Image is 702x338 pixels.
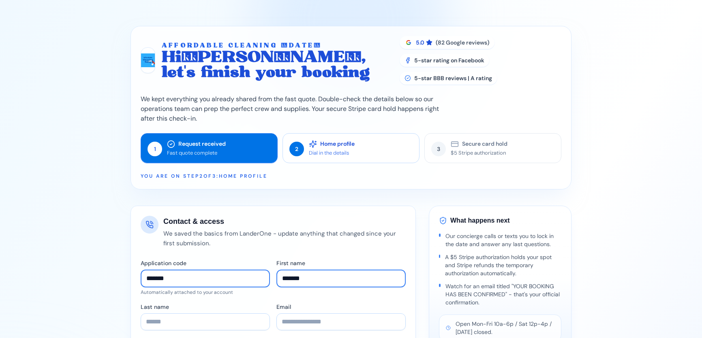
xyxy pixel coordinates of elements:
[289,142,304,156] div: 2
[167,150,226,156] p: Fast quote complete
[162,50,390,79] h1: Hi [PERSON_NAME] , let s finish your booking
[141,259,186,267] label: Application code
[400,54,489,67] div: 5-star rating on Facebook
[462,140,507,148] p: Secure card hold
[163,229,406,249] p: We saved the basics from LanderOne - update anything that changed since your first submission.
[439,216,561,225] h3: What happens next
[276,259,305,267] label: First name
[184,62,186,82] span: '
[162,42,390,50] p: Affordable Cleaning [DATE]
[431,142,446,156] div: 3
[451,150,507,156] p: $5 Stripe authorization
[439,253,561,277] li: A $5 Stripe authorization holds your spot and Stripe refunds the temporary authorization automati...
[141,303,169,310] label: Last name
[309,150,355,156] p: Dial in the details
[439,282,561,306] li: Watch for an email titled "YOUR BOOKING HAS BEEN CONFIRMED" - that's your official confirmation.
[436,38,490,47] span: (82 Google reviews)
[141,173,561,179] p: You are on step 2 of 3 : Home profile
[405,38,413,47] img: Google
[141,94,452,123] p: We kept everything you already shared from the fast quote. Double-check the details below so our ...
[400,72,497,85] div: 5-star BBB reviews | A rating
[148,142,162,156] div: 1
[163,216,406,227] h2: Contact & access
[276,303,291,310] label: Email
[416,38,432,47] span: 5.0
[178,140,226,148] p: Request received
[141,289,270,295] p: Automatically attached to your account
[141,53,155,67] img: Affordable Cleaning Today
[439,232,561,248] li: Our concierge calls or texts you to lock in the date and answer any last questions.
[320,140,355,148] p: Home profile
